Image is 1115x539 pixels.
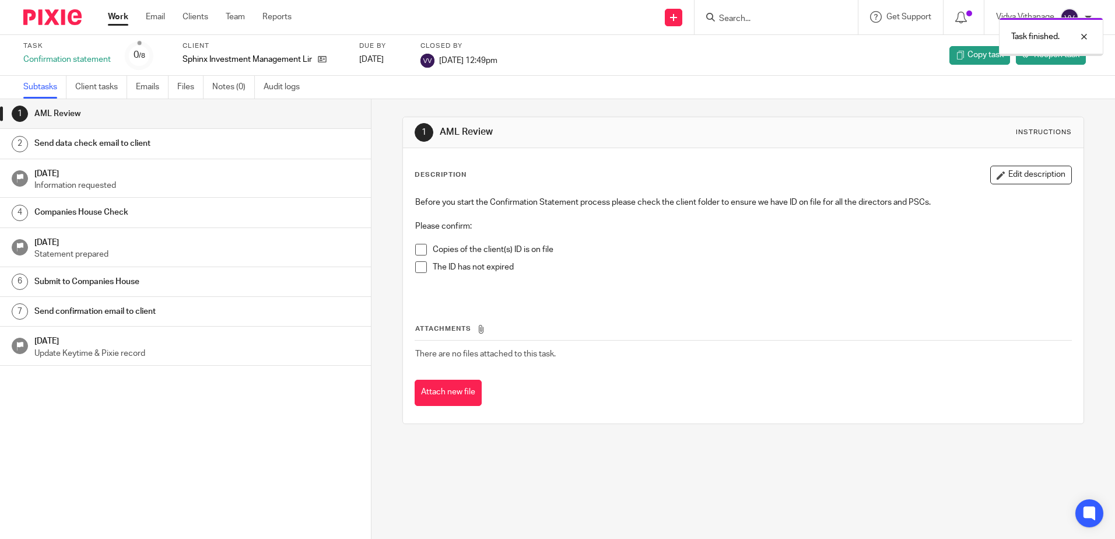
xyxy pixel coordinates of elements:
h1: Send data check email to client [34,135,251,152]
small: /8 [139,52,145,59]
a: Client tasks [75,76,127,99]
div: 6 [12,274,28,290]
button: Edit description [990,166,1072,184]
p: Update Keytime & Pixie record [34,348,360,359]
a: Files [177,76,204,99]
a: Audit logs [264,76,308,99]
p: Description [415,170,467,180]
h1: [DATE] [34,332,360,347]
a: Team [226,11,245,23]
p: Task finished. [1011,31,1060,43]
label: Task [23,41,111,51]
label: Closed by [420,41,497,51]
div: 4 [12,205,28,221]
a: Reports [262,11,292,23]
label: Client [183,41,345,51]
h1: Companies House Check [34,204,251,221]
button: Attach new file [415,380,482,406]
span: [DATE] 12:49pm [439,56,497,64]
h1: [DATE] [34,234,360,249]
div: Confirmation statement [23,54,111,65]
a: Clients [183,11,208,23]
div: [DATE] [359,54,406,65]
p: Statement prepared [34,249,360,260]
img: svg%3E [1060,8,1079,27]
div: 7 [12,303,28,320]
div: Instructions [1016,128,1072,137]
div: 1 [12,106,28,122]
span: There are no files attached to this task. [415,350,556,358]
div: 2 [12,136,28,152]
a: Work [108,11,128,23]
h1: AML Review [34,105,251,123]
a: Subtasks [23,76,66,99]
a: Emails [136,76,169,99]
p: Information requested [34,180,360,191]
div: 0 [134,48,145,62]
p: Copies of the client(s) ID is on file [433,244,1071,256]
a: Notes (0) [212,76,255,99]
p: The ID has not expired [433,261,1071,273]
div: 1 [415,123,433,142]
a: Email [146,11,165,23]
p: Sphinx Investment Management Limited [183,54,312,65]
h1: AML Review [440,126,768,138]
h1: Send confirmation email to client [34,303,251,320]
p: Please confirm: [415,220,1071,232]
img: svg%3E [420,54,434,68]
p: Before you start the Confirmation Statement process please check the client folder to ensure we h... [415,197,1071,208]
h1: Submit to Companies House [34,273,251,290]
h1: [DATE] [34,165,360,180]
img: Pixie [23,9,82,25]
label: Due by [359,41,406,51]
span: Attachments [415,325,471,332]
